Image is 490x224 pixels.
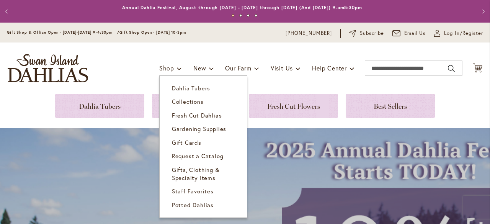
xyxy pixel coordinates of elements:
[172,111,222,119] span: Fresh Cut Dahlias
[255,14,257,17] button: 4 of 4
[172,201,214,209] span: Potted Dahlias
[225,64,251,72] span: Our Farm
[312,64,347,72] span: Help Center
[239,14,242,17] button: 2 of 4
[119,30,186,35] span: Gift Shop Open - [DATE] 10-3pm
[172,187,214,195] span: Staff Favorites
[232,14,234,17] button: 1 of 4
[172,125,226,132] span: Gardening Supplies
[8,54,88,82] a: store logo
[360,29,384,37] span: Subscribe
[392,29,426,37] a: Email Us
[122,5,362,10] a: Annual Dahlia Festival, August through [DATE] - [DATE] through [DATE] (And [DATE]) 9-am5:30pm
[286,29,332,37] a: [PHONE_NUMBER]
[247,14,250,17] button: 3 of 4
[7,30,119,35] span: Gift Shop & Office Open - [DATE]-[DATE] 9-4:30pm /
[404,29,426,37] span: Email Us
[172,84,210,92] span: Dahlia Tubers
[349,29,384,37] a: Subscribe
[434,29,483,37] a: Log In/Register
[172,98,204,105] span: Collections
[193,64,206,72] span: New
[172,166,220,181] span: Gifts, Clothing & Specialty Items
[160,136,247,149] a: Gift Cards
[444,29,483,37] span: Log In/Register
[475,4,490,19] button: Next
[271,64,293,72] span: Visit Us
[159,64,174,72] span: Shop
[172,152,224,160] span: Request a Catalog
